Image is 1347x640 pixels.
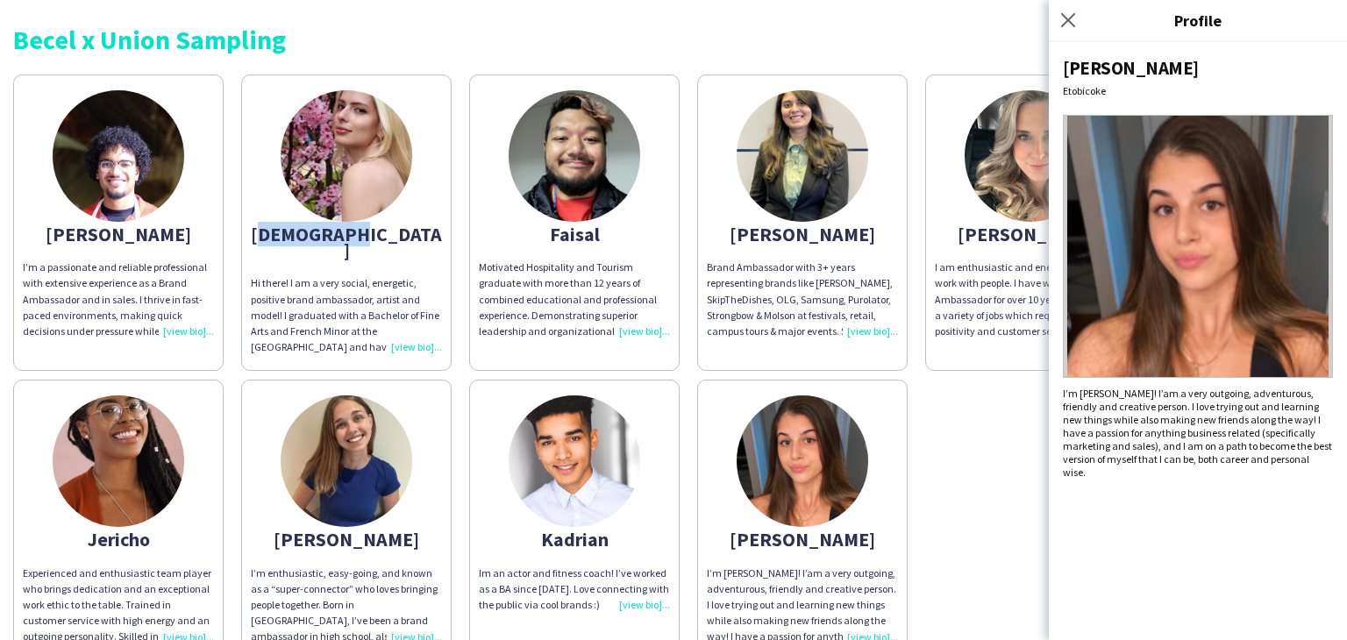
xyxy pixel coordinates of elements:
[935,260,1126,339] div: I am enthusiastic and energetic. I love to work with people. I have worked as Brand Ambassador fo...
[251,531,442,547] div: [PERSON_NAME]
[1063,115,1333,378] img: Crew avatar or photo
[707,531,898,547] div: [PERSON_NAME]
[1063,387,1333,479] div: I’m [PERSON_NAME]! I’am a very outgoing, adventurous, friendly and creative person. I love trying...
[251,226,442,258] div: [DEMOGRAPHIC_DATA]
[479,565,670,614] div: Im an actor and fitness coach! I’ve worked as a BA since [DATE]. Love connecting with the public ...
[479,226,670,242] div: Faisal
[1063,84,1333,97] div: Etobicoke
[1049,9,1347,32] h3: Profile
[509,395,640,527] img: thumb-5e44c19c920b5.jpeg
[737,90,868,222] img: thumb-689a31933b88c.jpeg
[281,90,412,222] img: thumb-900f0827-0809-409c-94a5-eb205d5ac7e7.jpg
[23,531,214,547] div: Jericho
[23,226,214,242] div: [PERSON_NAME]
[707,260,898,339] div: Brand Ambassador with 3+ years representing brands like [PERSON_NAME], SkipTheDishes, OLG, Samsun...
[509,90,640,222] img: thumb-689dce28d480b.jpeg
[965,90,1096,222] img: thumb-653164e0460b9.jpeg
[281,395,412,527] img: thumb-68a38e6ec9cde.jpg
[479,531,670,547] div: Kadrian
[53,395,184,527] img: thumb-641d974d17ab2.jpg
[13,26,1334,53] div: Becel x Union Sampling
[53,90,184,222] img: thumb-66ba3ca194c6d.jpeg
[935,226,1126,242] div: [PERSON_NAME]
[707,226,898,242] div: [PERSON_NAME]
[1063,56,1333,80] div: [PERSON_NAME]
[251,275,442,355] div: Hi there! I am a very social, energetic, positive brand ambassador, artist and model! I graduated...
[737,395,868,527] img: thumb-68111739a5885.jpeg
[23,260,214,339] div: I’m a passionate and reliable professional with extensive experience as a Brand Ambassador and in...
[479,260,670,339] div: Motivated Hospitality and Tourism graduate with more than 12 years of combined educational and pr...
